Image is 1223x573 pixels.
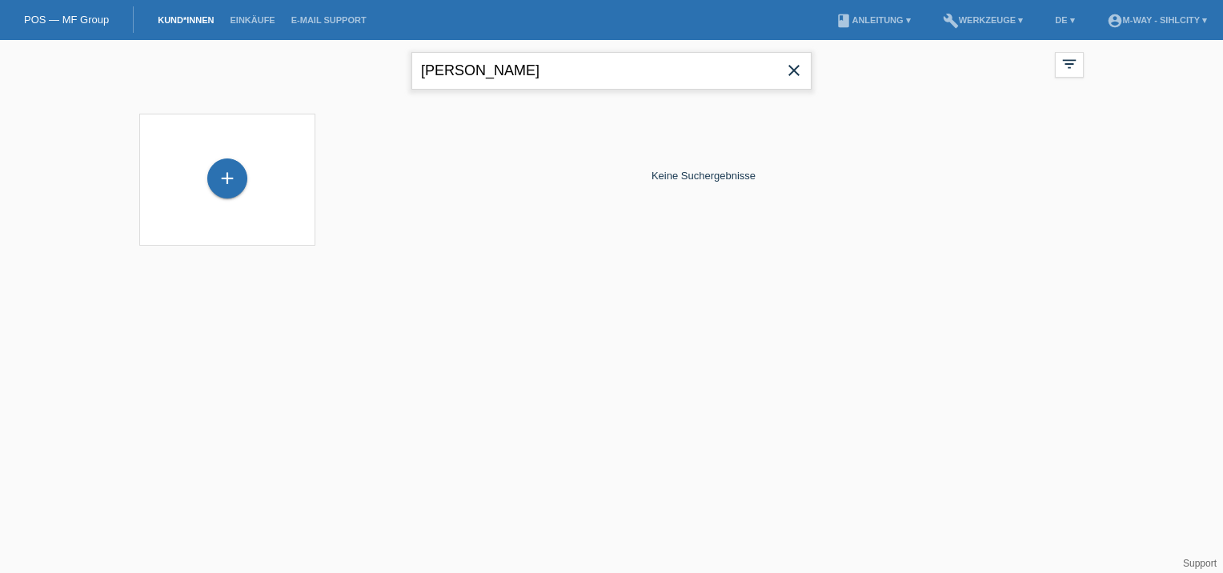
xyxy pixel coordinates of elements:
[1107,13,1123,29] i: account_circle
[1061,55,1078,73] i: filter_list
[283,15,375,25] a: E-Mail Support
[828,15,918,25] a: bookAnleitung ▾
[323,106,1084,246] div: Keine Suchergebnisse
[1047,15,1082,25] a: DE ▾
[150,15,222,25] a: Kund*innen
[943,13,959,29] i: build
[208,165,247,192] div: Kund*in hinzufügen
[24,14,109,26] a: POS — MF Group
[935,15,1032,25] a: buildWerkzeuge ▾
[836,13,852,29] i: book
[784,61,804,80] i: close
[1099,15,1215,25] a: account_circlem-way - Sihlcity ▾
[222,15,283,25] a: Einkäufe
[411,52,812,90] input: Suche...
[1183,558,1217,569] a: Support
